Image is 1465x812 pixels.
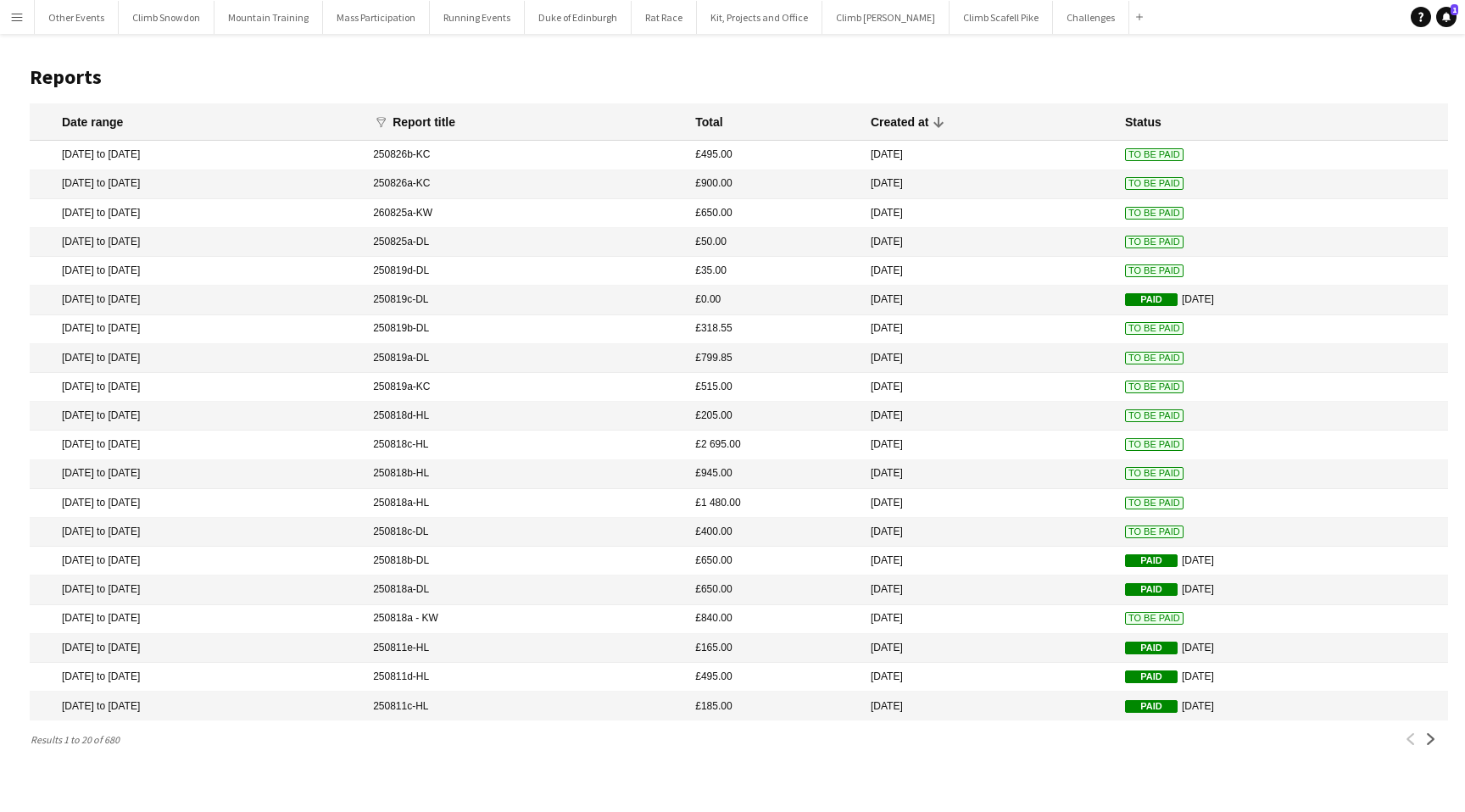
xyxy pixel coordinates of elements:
mat-cell: 250819d-DL [365,257,687,286]
span: Paid [1125,670,1178,683]
mat-cell: £495.00 [687,663,862,692]
mat-cell: [DATE] [862,286,1117,314]
mat-cell: [DATE] [862,199,1117,228]
mat-cell: [DATE] to [DATE] [30,141,365,170]
mat-cell: 250826a-KC [365,170,687,199]
span: To Be Paid [1125,526,1184,538]
mat-cell: [DATE] to [DATE] [30,547,365,576]
mat-cell: 250818b-HL [365,460,687,489]
mat-cell: [DATE] to [DATE] [30,518,365,547]
mat-cell: [DATE] [862,257,1117,286]
mat-cell: [DATE] to [DATE] [30,315,365,344]
mat-cell: [DATE] [862,547,1117,576]
mat-cell: 250819a-KC [365,373,687,402]
mat-cell: 250811c-HL [365,692,687,720]
mat-cell: 250818d-HL [365,402,687,431]
span: Paid [1125,554,1178,567]
span: To Be Paid [1125,322,1184,335]
span: To Be Paid [1125,381,1184,393]
mat-cell: [DATE] [1117,286,1448,314]
mat-cell: [DATE] [862,576,1117,604]
mat-cell: [DATE] to [DATE] [30,576,365,604]
span: To Be Paid [1125,264,1184,277]
mat-cell: £840.00 [687,605,862,634]
mat-cell: £2 695.00 [687,431,862,459]
mat-cell: [DATE] [1117,692,1448,720]
mat-cell: 250819b-DL [365,315,687,344]
div: Report title [393,114,455,130]
span: To Be Paid [1125,177,1184,190]
div: Date range [62,114,123,130]
span: To Be Paid [1125,467,1184,480]
mat-cell: [DATE] [862,315,1117,344]
mat-cell: £945.00 [687,460,862,489]
button: Climb Snowdon [119,1,214,34]
span: To Be Paid [1125,207,1184,220]
mat-cell: [DATE] to [DATE] [30,692,365,720]
mat-cell: [DATE] [862,228,1117,257]
mat-cell: [DATE] to [DATE] [30,605,365,634]
mat-cell: £1 480.00 [687,489,862,518]
mat-cell: [DATE] [862,605,1117,634]
button: Climb Scafell Pike [950,1,1053,34]
mat-cell: £515.00 [687,373,862,402]
mat-cell: [DATE] to [DATE] [30,286,365,314]
mat-cell: [DATE] [862,692,1117,720]
mat-cell: [DATE] to [DATE] [30,460,365,489]
mat-cell: £900.00 [687,170,862,199]
div: Status [1125,114,1161,130]
mat-cell: 250818a - KW [365,605,687,634]
mat-cell: [DATE] to [DATE] [30,257,365,286]
mat-cell: [DATE] [862,431,1117,459]
mat-cell: £50.00 [687,228,862,257]
mat-cell: 250825a-DL [365,228,687,257]
mat-cell: [DATE] [1117,576,1448,604]
button: Mass Participation [323,1,430,34]
mat-cell: 250811d-HL [365,663,687,692]
span: To Be Paid [1125,352,1184,364]
mat-cell: [DATE] [862,518,1117,547]
mat-cell: [DATE] to [DATE] [30,344,365,373]
button: Duke of Edinburgh [525,1,632,34]
button: Running Events [430,1,525,34]
mat-cell: £400.00 [687,518,862,547]
mat-cell: [DATE] to [DATE] [30,489,365,518]
mat-cell: 250818a-DL [365,576,687,604]
mat-cell: [DATE] [862,489,1117,518]
mat-cell: [DATE] to [DATE] [30,170,365,199]
mat-cell: 250818b-DL [365,547,687,576]
button: Challenges [1053,1,1129,34]
span: Paid [1125,583,1178,596]
span: To Be Paid [1125,497,1184,509]
mat-cell: [DATE] to [DATE] [30,663,365,692]
mat-cell: £0.00 [687,286,862,314]
mat-cell: 250818a-HL [365,489,687,518]
div: Report title [393,114,471,130]
h1: Reports [30,64,1448,90]
mat-cell: 250811e-HL [365,634,687,663]
mat-cell: [DATE] [862,663,1117,692]
span: To Be Paid [1125,438,1184,451]
mat-cell: [DATE] [862,460,1117,489]
mat-cell: 250818c-DL [365,518,687,547]
button: Rat Race [632,1,697,34]
span: 1 [1451,4,1458,15]
mat-cell: [DATE] to [DATE] [30,199,365,228]
mat-cell: £495.00 [687,141,862,170]
span: To Be Paid [1125,236,1184,248]
mat-cell: 260825a-KW [365,199,687,228]
mat-cell: 250819a-DL [365,344,687,373]
mat-cell: £35.00 [687,257,862,286]
div: Created at [871,114,944,130]
mat-cell: 250819c-DL [365,286,687,314]
mat-cell: [DATE] to [DATE] [30,373,365,402]
div: Total [695,114,722,130]
mat-cell: [DATE] [862,344,1117,373]
mat-cell: [DATE] [862,141,1117,170]
button: Other Events [35,1,119,34]
span: Paid [1125,293,1178,306]
mat-cell: 250826b-KC [365,141,687,170]
mat-cell: [DATE] [862,634,1117,663]
mat-cell: [DATE] [1117,663,1448,692]
span: Results 1 to 20 of 680 [30,733,126,746]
